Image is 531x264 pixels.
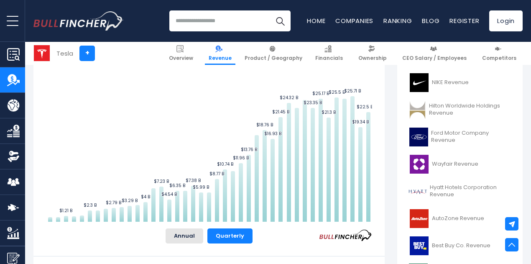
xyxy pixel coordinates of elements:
[408,182,427,201] img: H logo
[357,104,373,110] text: $22.5 B
[408,155,429,174] img: W logo
[403,207,516,230] a: AutoZone Revenue
[335,16,373,25] a: Companies
[272,109,289,115] text: $21.45 B
[329,89,345,95] text: $25.5 B
[56,49,73,58] div: Tesla
[193,184,209,190] text: $5.99 B
[256,122,273,128] text: $18.76 B
[241,42,306,65] a: Product / Geography
[482,55,516,62] span: Competitors
[304,100,322,106] text: $23.35 B
[408,100,426,119] img: HLT logo
[398,42,470,65] a: CEO Salary / Employees
[403,234,516,257] a: Best Buy Co. Revenue
[33,11,124,31] img: Bullfincher logo
[408,128,429,146] img: F logo
[478,42,520,65] a: Competitors
[217,161,233,167] text: $10.74 B
[358,55,387,62] span: Ownership
[233,155,249,161] text: $11.96 B
[403,98,516,121] a: Hilton Worldwide Holdings Revenue
[312,90,329,97] text: $25.17 B
[205,42,235,65] a: Revenue
[106,200,121,206] text: $2.79 B
[322,109,336,115] text: $21.3 B
[207,228,253,243] button: Quarterly
[34,45,50,61] img: TSLA logo
[241,146,257,153] text: $13.76 B
[166,228,203,243] button: Annual
[449,16,479,25] a: Register
[165,42,197,65] a: Overview
[186,177,201,184] text: $7.38 B
[79,46,95,61] a: +
[33,11,123,31] a: Go to homepage
[46,33,372,222] svg: Tesla's Revenue Trend Quarterly
[84,202,97,208] text: $2.3 B
[59,208,72,214] text: $1.21 B
[209,171,224,177] text: $8.77 B
[270,10,291,31] button: Search
[422,16,439,25] a: Blog
[352,119,369,125] text: $19.34 B
[403,126,516,149] a: Ford Motor Company Revenue
[264,131,281,137] text: $16.93 B
[408,236,429,255] img: BBY logo
[403,153,516,176] a: Wayfair Revenue
[169,182,185,189] text: $6.35 B
[402,55,467,62] span: CEO Salary / Employees
[408,73,429,92] img: NKE logo
[154,178,169,185] text: $7.23 B
[355,42,391,65] a: Ownership
[383,16,412,25] a: Ranking
[403,71,516,94] a: NIKE Revenue
[7,150,20,163] img: Ownership
[209,55,232,62] span: Revenue
[122,197,138,204] text: $3.29 B
[344,88,361,94] text: $25.71 B
[315,55,343,62] span: Financials
[141,194,150,200] text: $4 B
[161,191,177,197] text: $4.54 B
[280,95,298,101] text: $24.32 B
[169,55,193,62] span: Overview
[408,209,429,228] img: AZO logo
[403,180,516,203] a: Hyatt Hotels Corporation Revenue
[489,10,523,31] a: Login
[311,42,347,65] a: Financials
[307,16,325,25] a: Home
[245,55,302,62] span: Product / Geography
